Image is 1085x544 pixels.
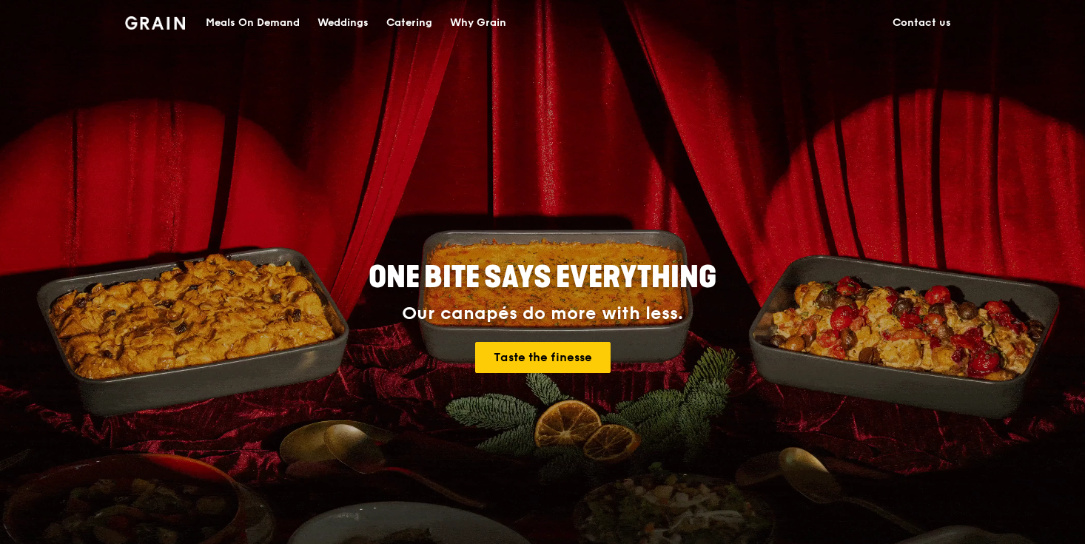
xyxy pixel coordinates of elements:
img: Grain [125,16,185,30]
div: Why Grain [450,1,506,45]
div: Catering [386,1,432,45]
div: Weddings [318,1,369,45]
div: Our canapés do more with less. [276,303,809,324]
span: ONE BITE SAYS EVERYTHING [369,260,716,295]
a: Contact us [884,1,960,45]
a: Catering [377,1,441,45]
a: Taste the finesse [475,342,611,373]
a: Weddings [309,1,377,45]
div: Meals On Demand [206,1,300,45]
a: Why Grain [441,1,515,45]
